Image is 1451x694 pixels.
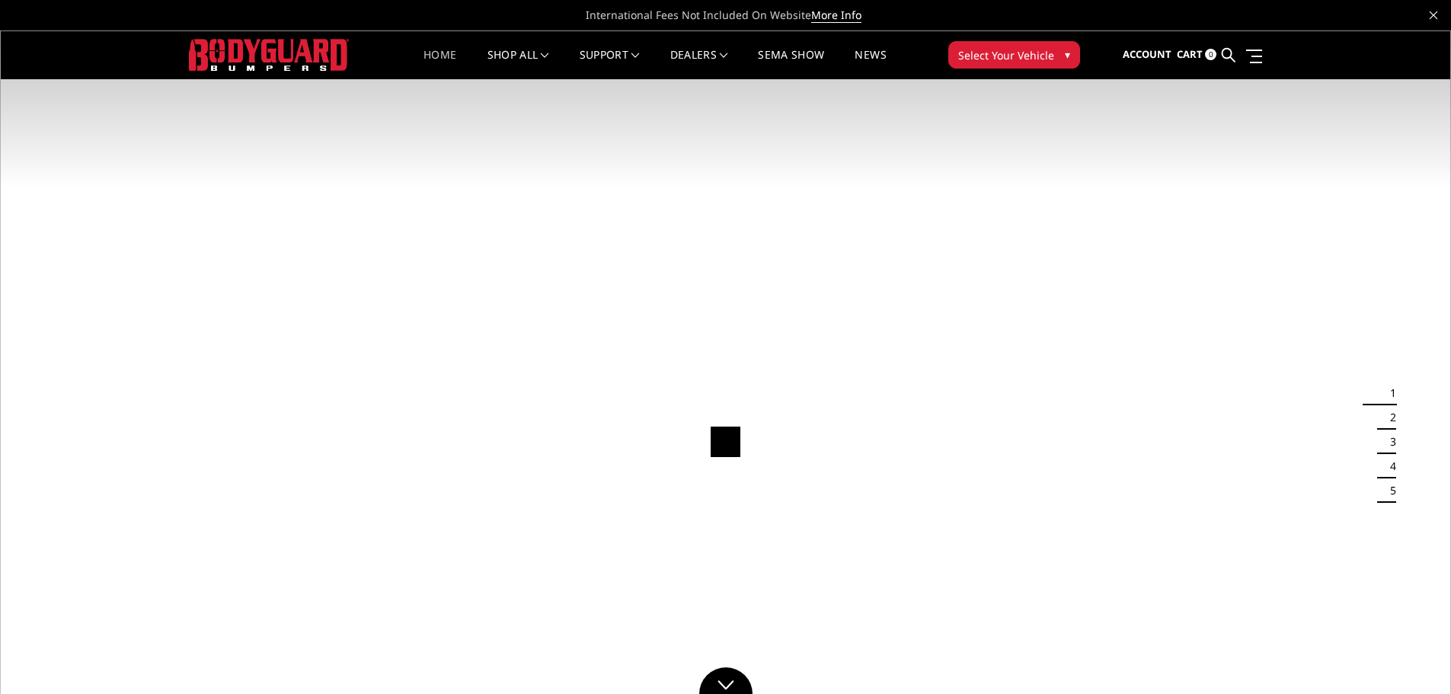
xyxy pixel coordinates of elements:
a: Cart 0 [1177,34,1216,75]
button: Select Your Vehicle [948,41,1080,69]
a: Account [1123,34,1171,75]
button: 1 of 5 [1381,381,1396,405]
a: SEMA Show [758,50,824,79]
button: 2 of 5 [1381,405,1396,430]
a: shop all [487,50,549,79]
a: Home [423,50,456,79]
span: Select Your Vehicle [958,47,1054,63]
button: 4 of 5 [1381,454,1396,478]
a: News [855,50,886,79]
a: Click to Down [699,667,753,694]
button: 3 of 5 [1381,430,1396,454]
a: Dealers [670,50,728,79]
span: Account [1123,47,1171,61]
button: 5 of 5 [1381,478,1396,503]
img: BODYGUARD BUMPERS [189,39,349,70]
a: More Info [811,8,861,23]
a: Support [580,50,640,79]
span: ▾ [1065,46,1070,62]
span: 0 [1205,49,1216,60]
span: Cart [1177,47,1203,61]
